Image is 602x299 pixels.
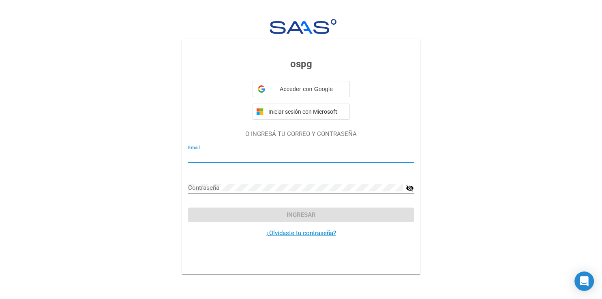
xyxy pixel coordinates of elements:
button: Iniciar sesión con Microsoft [253,104,350,120]
div: Open Intercom Messenger [574,271,594,291]
span: Iniciar sesión con Microsoft [267,108,346,115]
a: ¿Olvidaste tu contraseña? [266,229,336,237]
span: Acceder con Google [268,85,345,93]
div: Acceder con Google [253,81,350,97]
span: Ingresar [287,211,316,218]
p: O INGRESÁ TU CORREO Y CONTRASEÑA [188,129,414,139]
h3: ospg [188,57,414,71]
button: Ingresar [188,208,414,222]
mat-icon: visibility_off [406,183,414,193]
